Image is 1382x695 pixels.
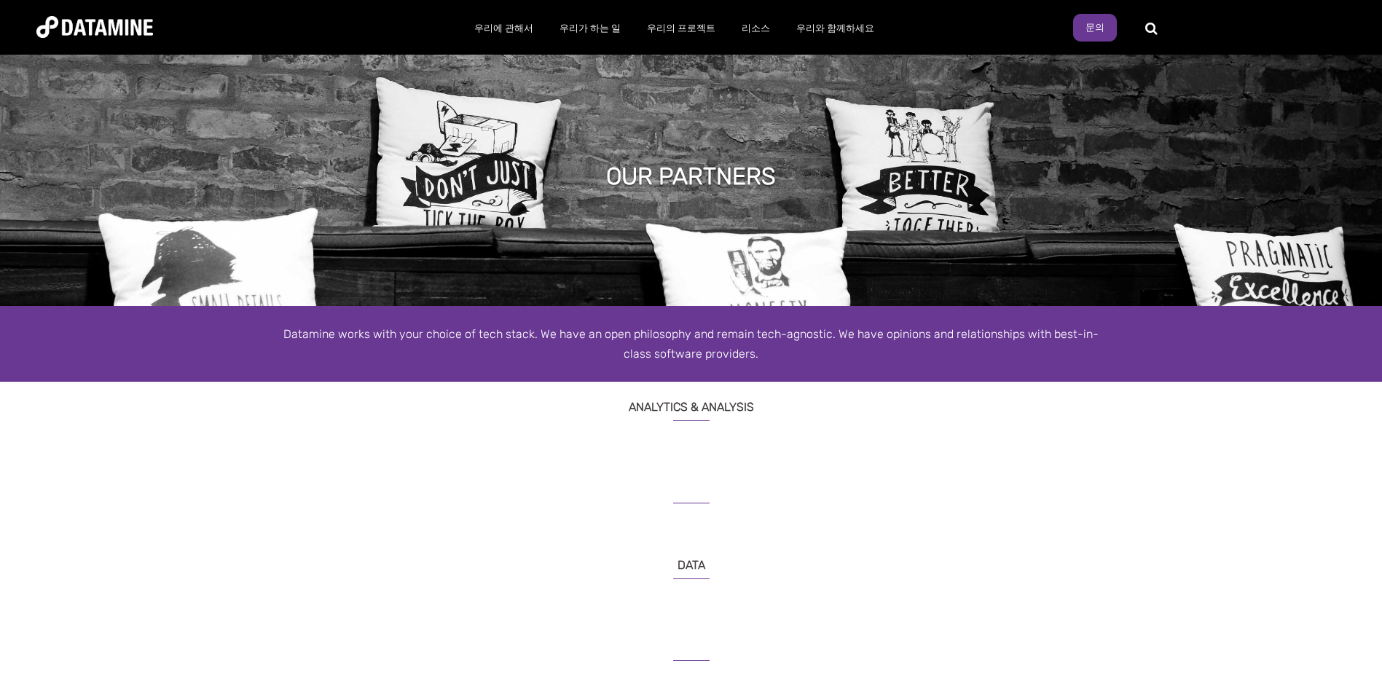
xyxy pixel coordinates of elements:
a: 우리가 하는 일 [546,9,634,47]
a: 리소스 [729,9,783,47]
img: Datamine [36,16,153,38]
h1: OUR PARTNERS [606,160,776,192]
a: 우리의 프로젝트 [634,9,729,47]
a: 우리와 함께하세요 [783,9,887,47]
div: Datamine works with your choice of tech stack. We have an open philosophy and remain tech-agnosti... [276,324,1107,364]
h3: DATA [276,540,1107,579]
h3: ANALYTICS & ANALYSIS [276,382,1107,421]
a: 문의 [1073,14,1117,42]
a: 우리에 관해서 [461,9,546,47]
